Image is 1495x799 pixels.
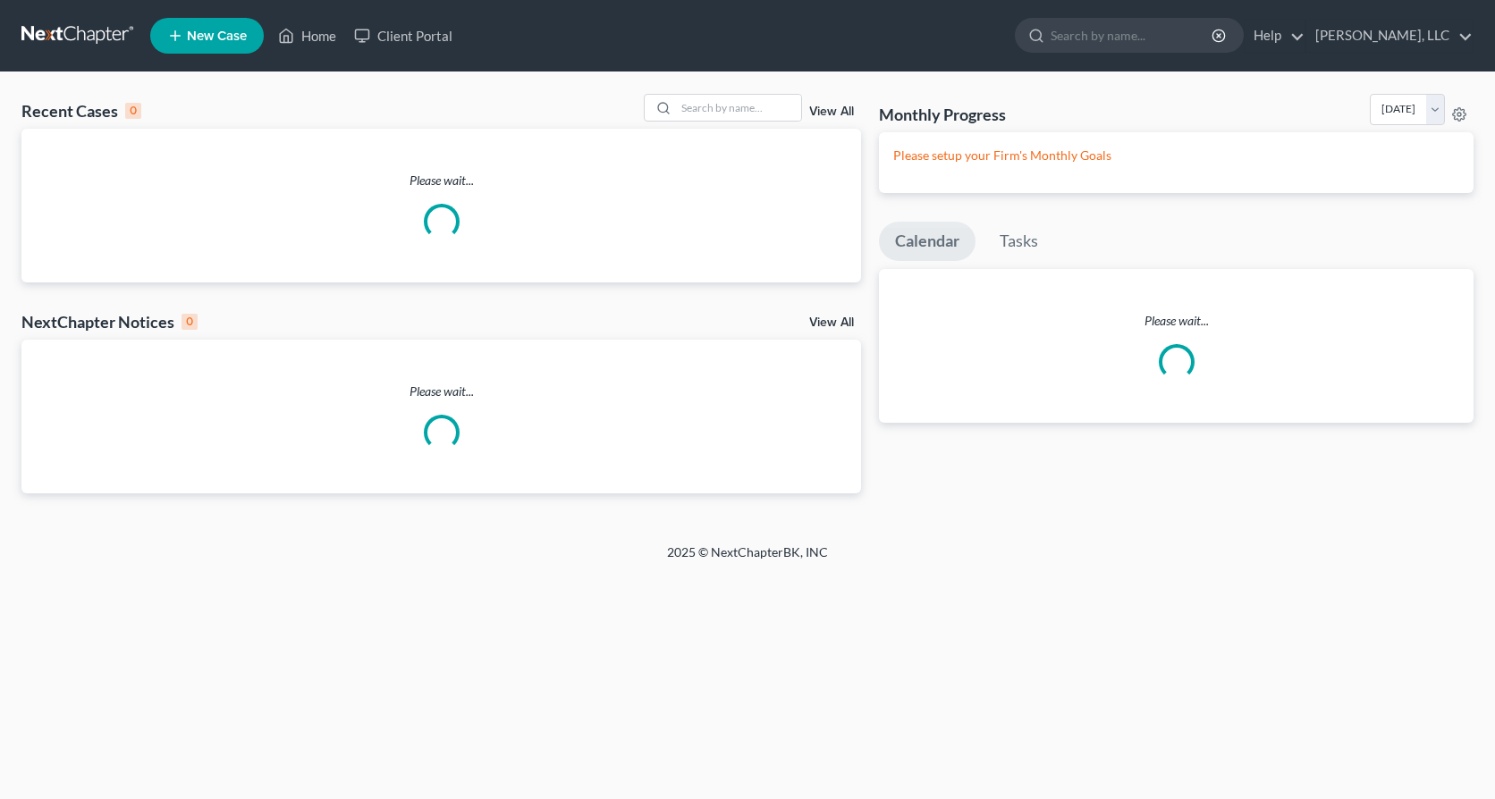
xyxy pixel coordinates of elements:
a: [PERSON_NAME], LLC [1306,20,1473,52]
p: Please setup your Firm's Monthly Goals [893,147,1459,164]
h3: Monthly Progress [879,104,1006,125]
a: View All [809,105,854,118]
a: Help [1245,20,1305,52]
p: Please wait... [879,312,1474,330]
input: Search by name... [1051,19,1214,52]
p: Please wait... [21,383,861,400]
div: 0 [125,103,141,119]
div: 2025 © NextChapterBK, INC [238,543,1257,576]
a: Home [269,20,345,52]
span: New Case [187,29,247,43]
p: Please wait... [21,172,861,189]
a: Client Portal [345,20,461,52]
div: 0 [182,314,198,330]
input: Search by name... [676,95,801,121]
div: Recent Cases [21,100,141,122]
a: Calendar [879,222,976,261]
div: NextChapter Notices [21,311,198,332]
a: View All [809,316,854,329]
a: Tasks [984,222,1054,261]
